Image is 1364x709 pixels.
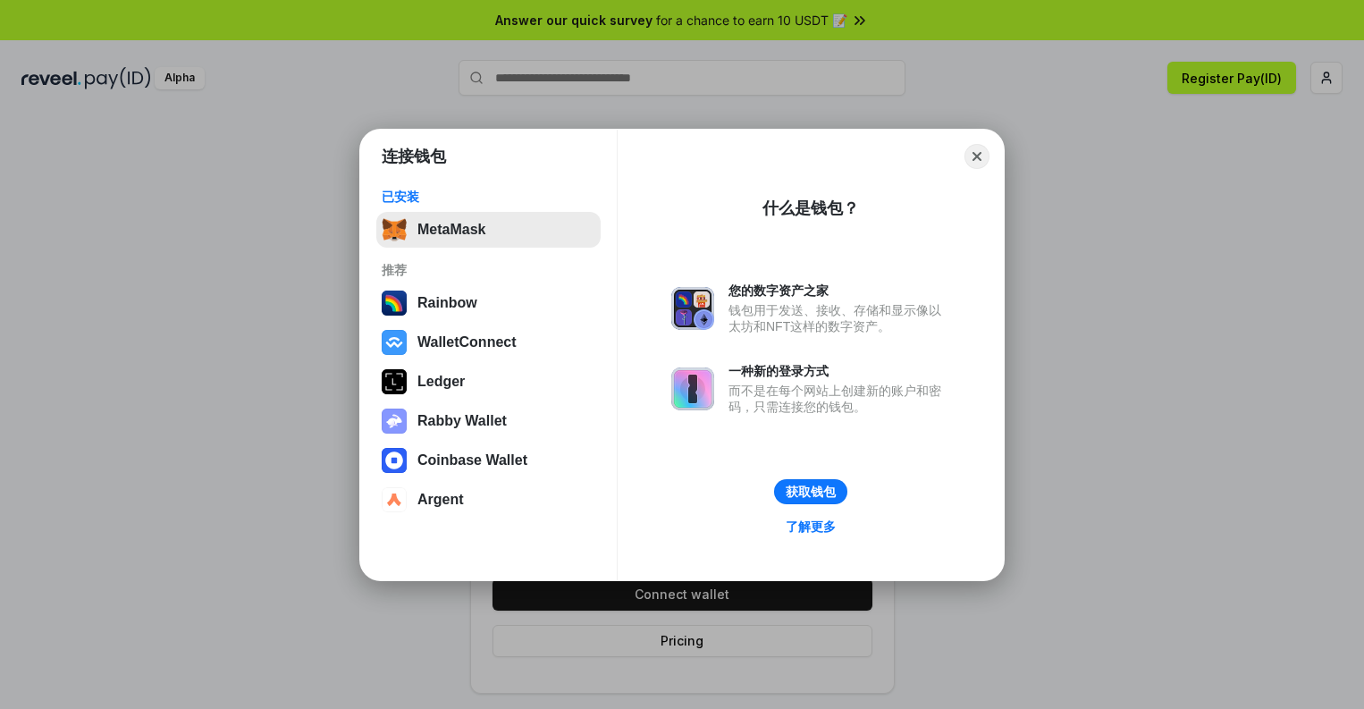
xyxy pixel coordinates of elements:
button: Ledger [376,364,601,400]
img: svg+xml,%3Csvg%20xmlns%3D%22http%3A%2F%2Fwww.w3.org%2F2000%2Fsvg%22%20width%3D%2228%22%20height%3... [382,369,407,394]
div: 钱包用于发送、接收、存储和显示像以太坊和NFT这样的数字资产。 [728,302,950,334]
button: 获取钱包 [774,479,847,504]
img: svg+xml,%3Csvg%20width%3D%2228%22%20height%3D%2228%22%20viewBox%3D%220%200%2028%2028%22%20fill%3D... [382,487,407,512]
div: Ledger [417,374,465,390]
div: 了解更多 [786,519,836,535]
button: Rainbow [376,285,601,321]
img: svg+xml,%3Csvg%20fill%3D%22none%22%20height%3D%2233%22%20viewBox%3D%220%200%2035%2033%22%20width%... [382,217,407,242]
button: MetaMask [376,212,601,248]
div: WalletConnect [417,334,517,350]
div: 推荐 [382,262,595,278]
div: Rabby Wallet [417,413,507,429]
button: Rabby Wallet [376,403,601,439]
div: MetaMask [417,222,485,238]
h1: 连接钱包 [382,146,446,167]
div: 您的数字资产之家 [728,283,950,299]
img: svg+xml,%3Csvg%20width%3D%2228%22%20height%3D%2228%22%20viewBox%3D%220%200%2028%2028%22%20fill%3D... [382,330,407,355]
div: 什么是钱包？ [762,198,859,219]
a: 了解更多 [775,515,846,538]
img: svg+xml,%3Csvg%20xmlns%3D%22http%3A%2F%2Fwww.w3.org%2F2000%2Fsvg%22%20fill%3D%22none%22%20viewBox... [671,367,714,410]
button: Close [964,144,989,169]
div: 一种新的登录方式 [728,363,950,379]
div: Argent [417,492,464,508]
img: svg+xml,%3Csvg%20width%3D%2228%22%20height%3D%2228%22%20viewBox%3D%220%200%2028%2028%22%20fill%3D... [382,448,407,473]
img: svg+xml,%3Csvg%20xmlns%3D%22http%3A%2F%2Fwww.w3.org%2F2000%2Fsvg%22%20fill%3D%22none%22%20viewBox... [382,409,407,434]
div: Rainbow [417,295,477,311]
img: svg+xml,%3Csvg%20xmlns%3D%22http%3A%2F%2Fwww.w3.org%2F2000%2Fsvg%22%20fill%3D%22none%22%20viewBox... [671,287,714,330]
button: Argent [376,482,601,518]
div: Coinbase Wallet [417,452,527,468]
button: Coinbase Wallet [376,443,601,478]
div: 已安装 [382,189,595,205]
div: 获取钱包 [786,484,836,500]
div: 而不是在每个网站上创建新的账户和密码，只需连接您的钱包。 [728,383,950,415]
button: WalletConnect [376,325,601,360]
img: svg+xml,%3Csvg%20width%3D%22120%22%20height%3D%22120%22%20viewBox%3D%220%200%20120%20120%22%20fil... [382,291,407,316]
